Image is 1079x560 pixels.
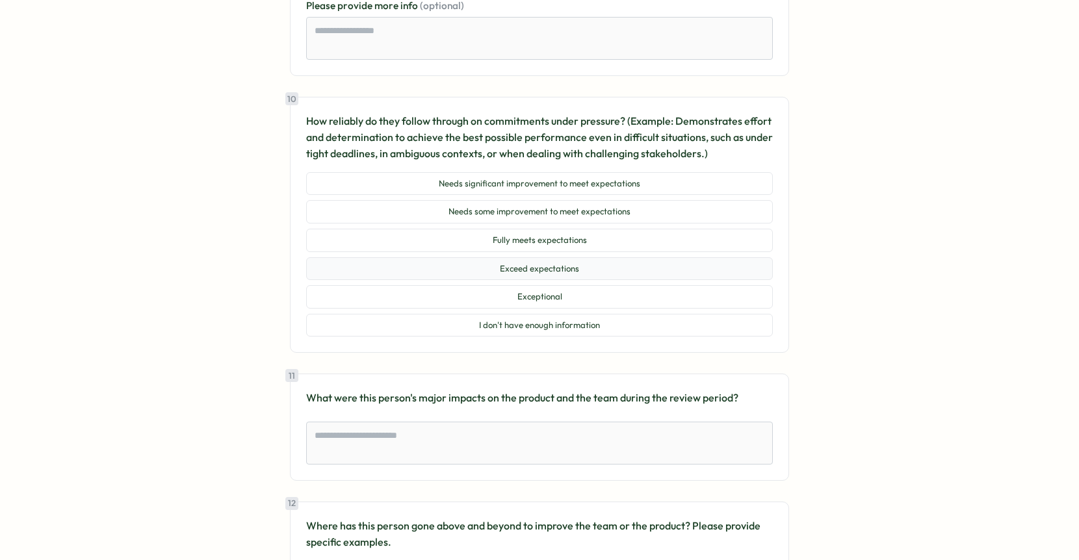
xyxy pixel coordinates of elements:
button: I don't have enough information [306,314,773,337]
div: 10 [285,92,298,105]
p: What were this person's major impacts on the product and the team during the review period? [306,390,773,406]
button: Exceed expectations [306,257,773,281]
div: 12 [285,497,298,510]
p: How reliably do they follow through on commitments under pressure? (Example: Demonstrates effort ... [306,113,773,161]
button: Needs significant improvement to meet expectations [306,172,773,196]
button: Needs some improvement to meet expectations [306,200,773,223]
button: Exceptional [306,285,773,309]
button: Fully meets expectations [306,229,773,252]
p: Where has this person gone above and beyond to improve the team or the product? Please provide sp... [306,518,773,550]
div: 11 [285,369,298,382]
